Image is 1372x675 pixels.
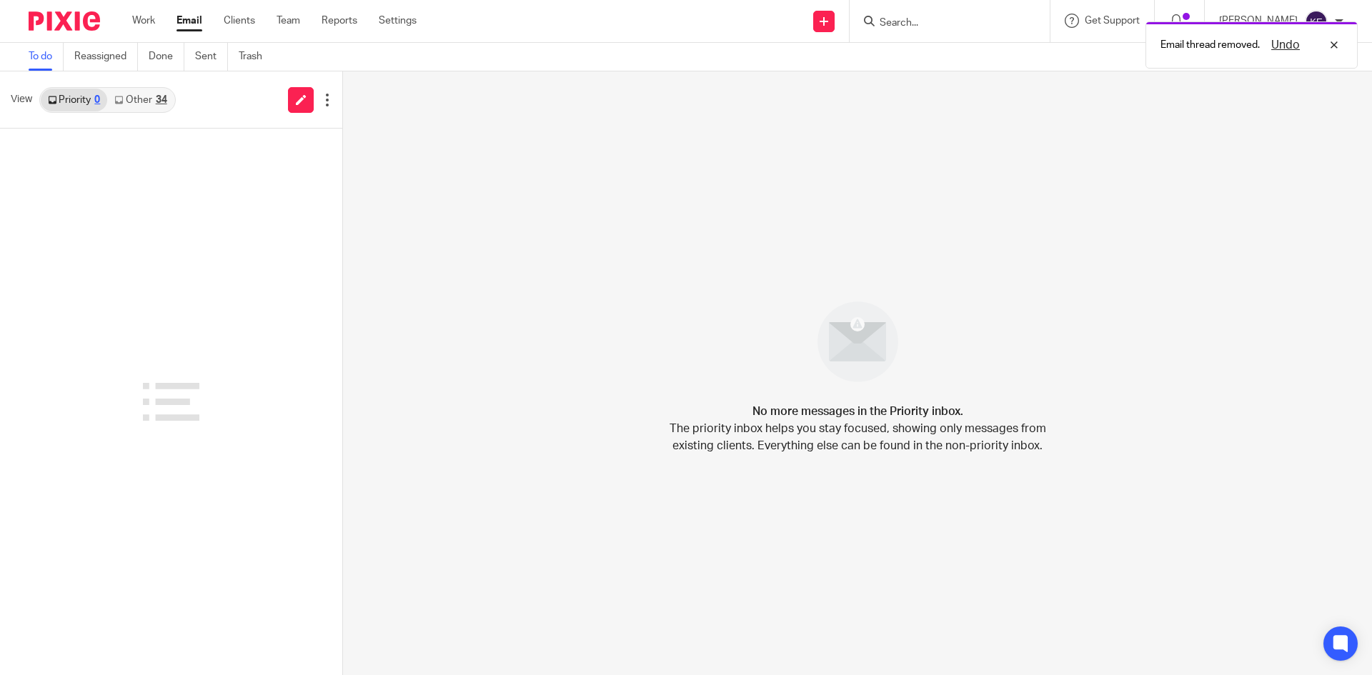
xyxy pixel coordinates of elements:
[224,14,255,28] a: Clients
[107,89,174,111] a: Other34
[1305,10,1328,33] img: svg%3E
[41,89,107,111] a: Priority0
[156,95,167,105] div: 34
[132,14,155,28] a: Work
[177,14,202,28] a: Email
[239,43,273,71] a: Trash
[322,14,357,28] a: Reports
[74,43,138,71] a: Reassigned
[94,95,100,105] div: 0
[29,11,100,31] img: Pixie
[149,43,184,71] a: Done
[668,420,1047,454] p: The priority inbox helps you stay focused, showing only messages from existing clients. Everythin...
[752,403,963,420] h4: No more messages in the Priority inbox.
[277,14,300,28] a: Team
[195,43,228,71] a: Sent
[29,43,64,71] a: To do
[1267,36,1304,54] button: Undo
[379,14,417,28] a: Settings
[1160,38,1260,52] p: Email thread removed.
[808,292,908,391] img: image
[11,92,32,107] span: View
